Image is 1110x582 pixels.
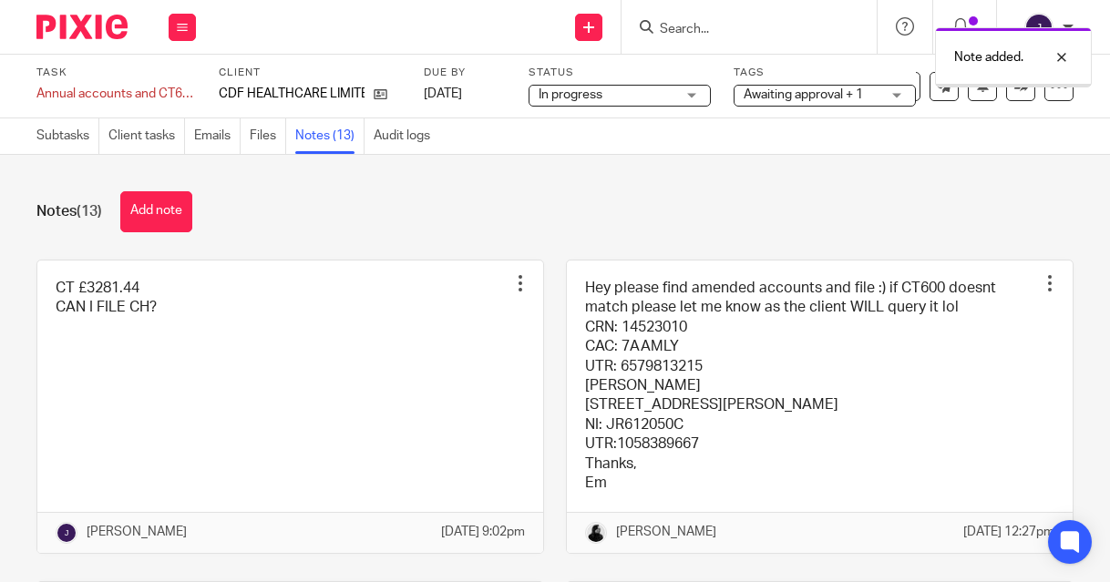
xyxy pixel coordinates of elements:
[424,87,462,100] span: [DATE]
[120,191,192,232] button: Add note
[585,522,607,544] img: PHOTO-2023-03-20-11-06-28%203.jpg
[36,118,99,154] a: Subtasks
[194,118,241,154] a: Emails
[295,118,365,154] a: Notes (13)
[36,85,196,103] div: Annual accounts and CT600 return
[963,523,1054,541] p: [DATE] 12:27pm
[77,204,102,219] span: (13)
[441,523,525,541] p: [DATE] 9:02pm
[250,118,286,154] a: Files
[954,48,1023,66] p: Note added.
[108,118,185,154] a: Client tasks
[744,88,863,101] span: Awaiting approval + 1
[424,66,506,80] label: Due by
[529,66,711,80] label: Status
[36,66,196,80] label: Task
[616,523,716,541] p: [PERSON_NAME]
[219,85,365,103] p: CDF HEALTHCARE LIMITED
[1024,13,1053,42] img: svg%3E
[36,15,128,39] img: Pixie
[539,88,602,101] span: In progress
[56,522,77,544] img: svg%3E
[36,202,102,221] h1: Notes
[87,523,187,541] p: [PERSON_NAME]
[374,118,439,154] a: Audit logs
[219,66,401,80] label: Client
